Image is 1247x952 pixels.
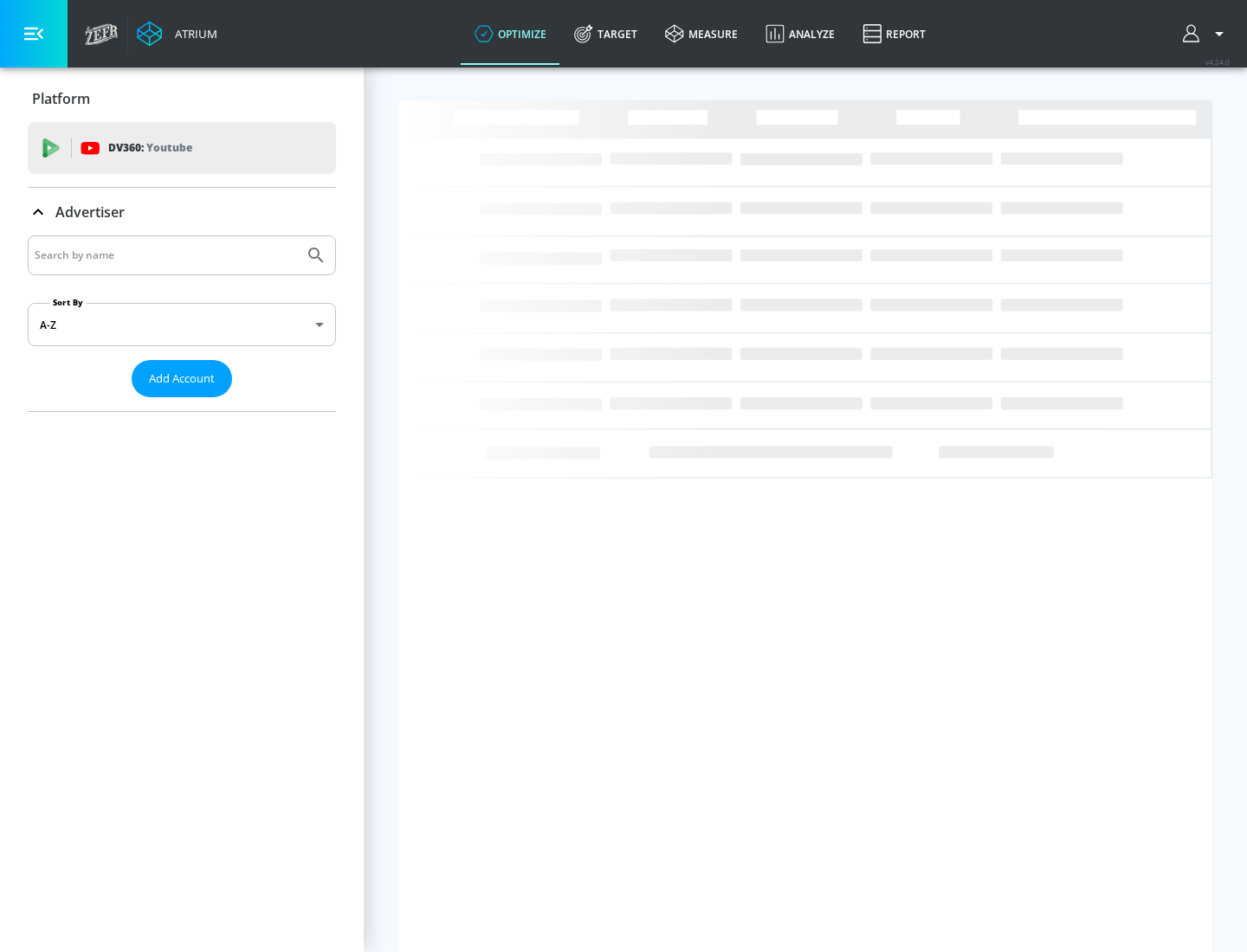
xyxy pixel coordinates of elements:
a: optimize [461,3,560,65]
p: Platform [32,89,90,108]
input: Search by name [35,244,297,267]
div: Advertiser [28,188,336,236]
a: Analyze [752,3,849,65]
span: v 4.24.0 [1205,57,1230,67]
span: Add Account [149,369,215,389]
a: Target [560,3,651,65]
a: measure [651,3,752,65]
label: Sort By [49,297,87,308]
a: Report [849,3,940,65]
div: DV360: Youtube [28,122,336,174]
p: DV360: [108,138,192,158]
button: Add Account [132,360,232,397]
p: Advertiser [55,203,125,222]
p: Youtube [146,138,192,157]
a: Atrium [137,21,217,47]
nav: list of Advertiser [28,397,336,411]
div: A-Z [28,303,336,346]
div: Advertiser [28,235,336,411]
div: Platform [28,74,336,123]
div: Atrium [168,26,217,42]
